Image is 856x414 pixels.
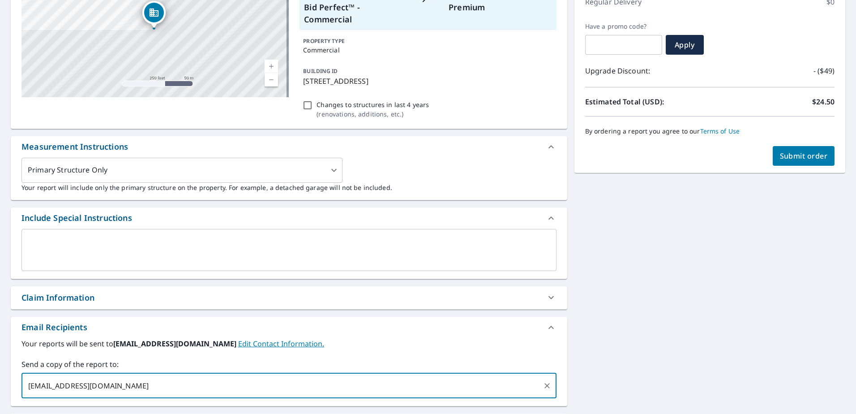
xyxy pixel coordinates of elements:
[303,37,552,45] p: PROPERTY TYPE
[238,339,324,349] a: EditContactInfo
[11,286,567,309] div: Claim Information
[21,292,94,304] div: Claim Information
[21,338,556,349] label: Your reports will be sent to
[303,45,552,55] p: Commercial
[21,158,342,183] div: Primary Structure Only
[317,100,429,109] p: Changes to structures in last 4 years
[142,1,166,29] div: Dropped pin, building 1, Commercial property, 7509 159th Pl NE Redmond, WA 98052
[666,35,704,55] button: Apply
[585,96,710,107] p: Estimated Total (USD):
[265,73,278,86] a: Current Level 17, Zoom Out
[11,136,567,158] div: Measurement Instructions
[21,321,87,333] div: Email Recipients
[11,317,567,338] div: Email Recipients
[21,359,556,370] label: Send a copy of the report to:
[585,22,662,30] label: Have a promo code?
[113,339,238,349] b: [EMAIL_ADDRESS][DOMAIN_NAME]
[700,127,740,135] a: Terms of Use
[585,127,835,135] p: By ordering a report you agree to our
[449,1,552,13] p: Premium
[11,207,567,229] div: Include Special Instructions
[21,183,556,192] p: Your report will include only the primary structure on the property. For example, a detached gara...
[773,146,835,166] button: Submit order
[813,65,835,76] p: - ($49)
[304,1,407,26] p: Bid Perfect™ - Commercial
[303,76,552,86] p: [STREET_ADDRESS]
[541,379,553,392] button: Clear
[812,96,835,107] p: $24.50
[673,40,697,50] span: Apply
[317,109,429,119] p: ( renovations, additions, etc. )
[303,67,338,75] p: BUILDING ID
[21,141,128,153] div: Measurement Instructions
[585,65,710,76] p: Upgrade Discount:
[21,212,132,224] div: Include Special Instructions
[265,60,278,73] a: Current Level 17, Zoom In
[780,151,828,161] span: Submit order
